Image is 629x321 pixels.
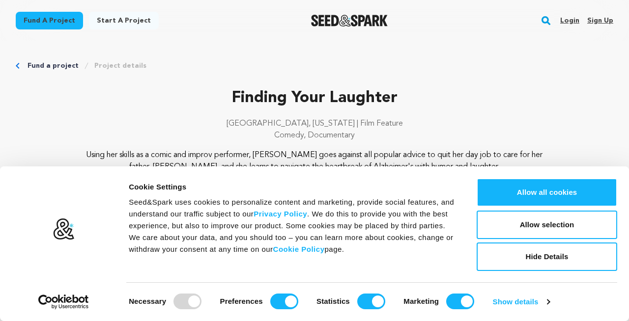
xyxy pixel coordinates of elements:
[403,297,439,305] strong: Marketing
[477,178,617,207] button: Allow all cookies
[76,149,554,173] p: Using her skills as a comic and improv performer, [PERSON_NAME] goes against all popular advice t...
[129,196,455,255] div: Seed&Spark uses cookies to personalize content and marketing, provide social features, and unders...
[273,245,325,253] a: Cookie Policy
[94,61,146,71] a: Project details
[587,13,613,28] a: Sign up
[16,12,83,29] a: Fund a project
[28,61,79,71] a: Fund a project
[129,297,166,305] strong: Necessary
[560,13,579,28] a: Login
[21,294,107,309] a: Usercentrics Cookiebot - opens in a new window
[477,211,617,239] button: Allow selection
[311,15,388,27] img: Seed&Spark Logo Dark Mode
[16,130,613,141] p: Comedy, Documentary
[477,242,617,271] button: Hide Details
[493,294,550,309] a: Show details
[16,86,613,110] p: Finding Your Laughter
[89,12,159,29] a: Start a project
[53,218,75,241] img: logo
[254,210,307,218] a: Privacy Policy
[16,118,613,130] p: [GEOGRAPHIC_DATA], [US_STATE] | Film Feature
[129,181,455,193] div: Cookie Settings
[16,61,613,71] div: Breadcrumb
[220,297,263,305] strong: Preferences
[316,297,350,305] strong: Statistics
[311,15,388,27] a: Seed&Spark Homepage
